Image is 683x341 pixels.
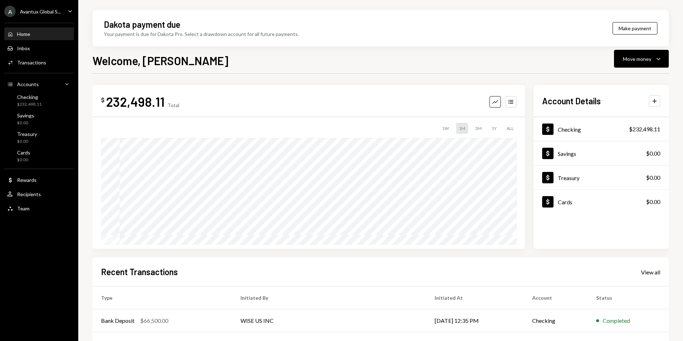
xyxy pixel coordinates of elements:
h2: Account Details [542,95,601,107]
a: Home [4,27,74,40]
div: Move money [623,55,651,63]
a: Inbox [4,42,74,54]
div: Savings [17,112,34,119]
div: Checking [17,94,42,100]
div: 232,498.11 [106,94,165,110]
div: $66,500.00 [140,316,168,325]
a: Savings$0.00 [534,141,669,165]
button: Make payment [613,22,657,35]
div: Cards [17,149,30,156]
div: $0.00 [646,173,660,182]
div: $232,498.11 [17,101,42,107]
a: Transactions [4,56,74,69]
div: Bank Deposit [101,316,134,325]
div: Home [17,31,30,37]
a: Accounts [4,78,74,90]
div: Savings [558,150,576,157]
div: $0.00 [646,198,660,206]
a: Rewards [4,173,74,186]
td: Checking [524,309,588,332]
div: 1W [439,123,452,134]
button: Move money [614,50,669,68]
a: Treasury$0.00 [4,129,74,146]
div: Accounts [17,81,39,87]
div: $0.00 [17,157,30,163]
div: ALL [504,123,517,134]
h1: Welcome, [PERSON_NAME] [92,53,228,68]
div: $0.00 [646,149,660,158]
div: $0.00 [17,120,34,126]
a: Checking$232,498.11 [534,117,669,141]
div: Your payment is due for Dakota Pro. Select a drawdown account for all future payments. [104,30,299,38]
th: Initiated By [232,287,426,309]
a: Savings$0.00 [4,110,74,127]
a: Team [4,202,74,215]
div: Recipients [17,191,41,197]
th: Account [524,287,588,309]
a: Checking$232,498.11 [4,92,74,109]
a: View all [641,268,660,276]
div: 3M [472,123,485,134]
div: $0.00 [17,138,37,145]
div: 1Y [489,123,499,134]
a: Cards$0.00 [534,190,669,214]
div: Cards [558,199,572,205]
div: Total [168,102,179,108]
div: Rewards [17,177,37,183]
div: $232,498.11 [629,125,660,133]
a: Recipients [4,188,74,200]
div: Avantux Global S... [20,9,61,15]
a: Cards$0.00 [4,147,74,164]
div: Completed [603,316,630,325]
a: Treasury$0.00 [534,166,669,189]
div: $ [101,96,105,104]
th: Status [588,287,669,309]
div: A [4,6,16,17]
h2: Recent Transactions [101,266,178,278]
th: Type [92,287,232,309]
div: Checking [558,126,581,133]
div: Team [17,205,30,211]
div: Transactions [17,59,46,65]
div: Inbox [17,45,30,51]
th: Initiated At [426,287,524,309]
div: Treasury [17,131,37,137]
div: 1M [456,123,468,134]
div: Dakota payment due [104,19,180,30]
div: Treasury [558,174,579,181]
td: WISE US INC [232,309,426,332]
td: [DATE] 12:35 PM [426,309,524,332]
